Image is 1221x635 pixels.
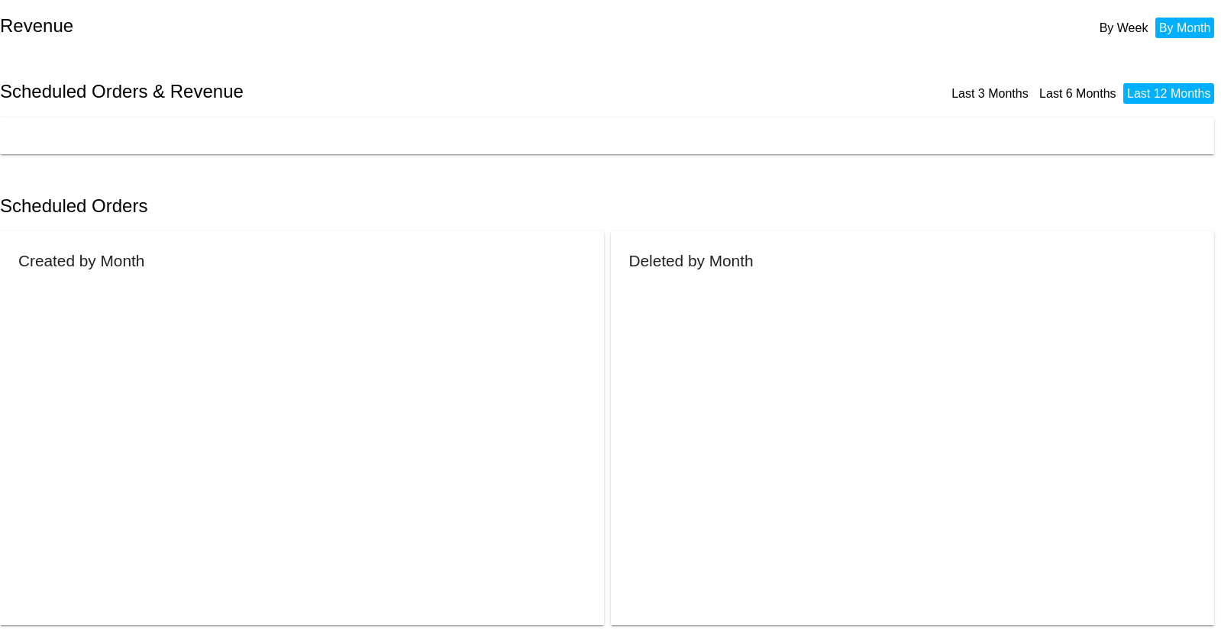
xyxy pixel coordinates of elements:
[1127,87,1210,100] a: Last 12 Months
[18,252,144,269] h2: Created by Month
[1039,87,1116,100] a: Last 6 Months
[1096,18,1152,38] li: By Week
[951,87,1029,100] a: Last 3 Months
[629,252,754,269] h2: Deleted by Month
[1155,18,1215,38] li: By Month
